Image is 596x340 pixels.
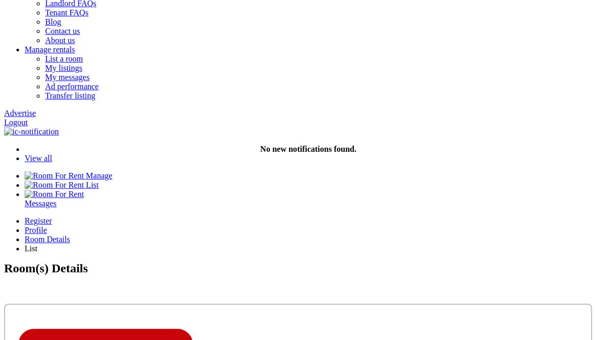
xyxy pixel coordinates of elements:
a: Logout [4,118,28,127]
a: Advertise [4,109,36,117]
a: View all [25,154,52,163]
span: List [86,181,99,189]
span: Profile [25,226,47,234]
a: List [25,181,98,189]
a: Manage rentals [25,45,75,54]
a: Room Details [25,235,592,244]
img: Room For Rent [25,171,84,181]
img: ic-notification [4,127,59,136]
a: Blog [45,17,61,26]
a: My messages [45,73,90,82]
a: Ad performance [45,82,98,91]
a: Contact us [45,27,80,35]
a: Transfer listing [45,91,95,100]
a: Manage [25,171,112,180]
span: Manage [86,171,113,180]
img: Room For Rent [25,181,84,190]
span: Register [25,216,52,225]
a: My listings [45,64,82,72]
span: Room Details [25,235,70,244]
a: Profile [25,226,592,235]
img: Room For Rent [25,190,84,199]
span: Messages [25,199,56,208]
span: List [25,244,37,253]
strong: No new notifications found. [260,145,356,153]
a: Tenant FAQs [45,8,88,17]
a: Register [25,216,592,226]
a: About us [45,36,75,45]
a: Room For Rent Messages [25,190,592,208]
a: List a room [45,54,83,63]
h2: Room(s) Details [4,262,592,293]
